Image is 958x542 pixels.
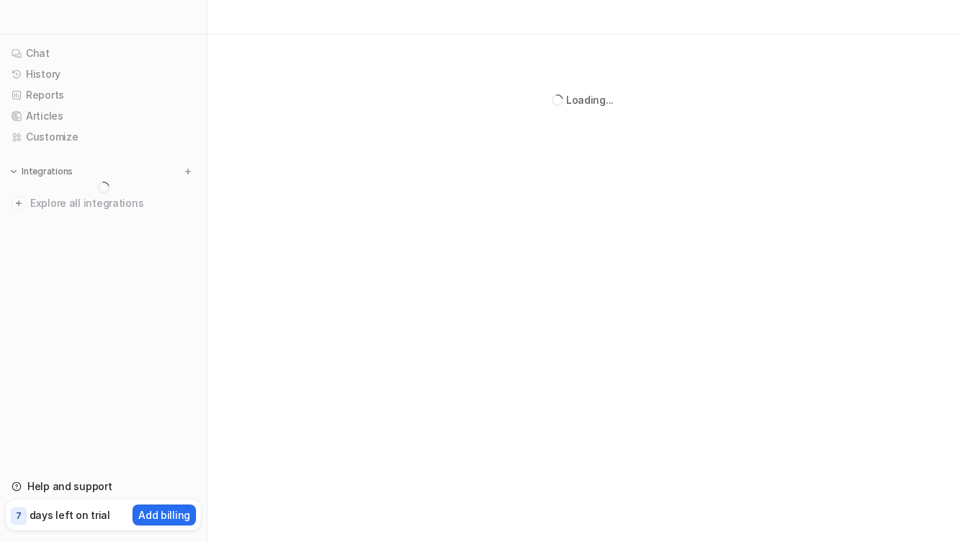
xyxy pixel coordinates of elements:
button: Add billing [133,505,196,525]
a: Articles [6,106,201,126]
a: Chat [6,43,201,63]
a: History [6,64,201,84]
a: Customize [6,127,201,147]
p: Integrations [22,166,73,177]
a: Help and support [6,476,201,497]
span: Explore all integrations [30,192,195,215]
button: Integrations [6,164,77,179]
div: Loading... [566,92,614,107]
a: Explore all integrations [6,193,201,213]
img: expand menu [9,166,19,177]
p: 7 [16,510,22,523]
p: days left on trial [30,507,110,523]
a: Reports [6,85,201,105]
p: Add billing [138,507,190,523]
img: explore all integrations [12,196,26,210]
img: menu_add.svg [183,166,193,177]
